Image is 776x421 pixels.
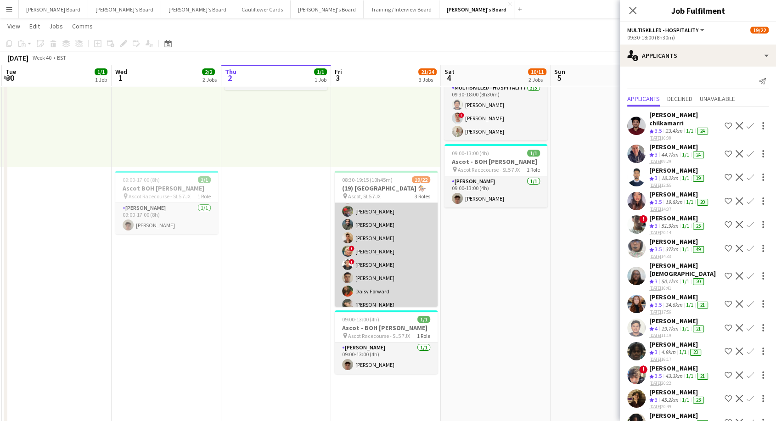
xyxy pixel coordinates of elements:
h3: Job Fulfilment [620,5,776,17]
button: [PERSON_NAME] Board [19,0,88,18]
span: 1 Role [527,166,540,173]
div: 20 [697,199,708,206]
div: 14:37 [649,206,710,212]
span: 3.5 [655,127,662,134]
button: [PERSON_NAME]'s Board [88,0,161,18]
tcxspan: Call 25-09-2025 via 3CX [649,206,661,212]
span: Unavailable [700,95,735,102]
app-job-card: 08:30-19:15 (10h45m)19/22(19) [GEOGRAPHIC_DATA] 🏇🏼 Ascot, SL5 7JX3 Roles08:30-19:15 (10h45m)![PER... [335,171,438,307]
span: 4 [655,325,658,332]
div: 16:17 [649,356,703,362]
app-card-role: [PERSON_NAME]1/109:00-13:00 (4h)[PERSON_NAME] [444,176,547,208]
span: 2/2 [202,68,215,75]
span: 1 [114,73,127,83]
app-skills-label: 1/1 [682,396,689,403]
div: 20 [690,349,701,356]
app-job-card: 09:00-17:00 (8h)1/1Ascot BOH [PERSON_NAME] Ascot Racecourse - SL5 7JX1 Role[PERSON_NAME]1/109:00-... [115,171,218,234]
div: [PERSON_NAME] [649,411,710,420]
div: 20:49 [649,404,706,410]
tcxspan: Call 01-10-2025 via 3CX [649,380,661,386]
div: 21 [693,326,704,332]
span: 3 Roles [415,193,430,200]
div: 09:00-13:00 (4h)1/1Ascot - BOH [PERSON_NAME] Ascot Racecourse - SL5 7JX1 Role[PERSON_NAME]1/109:0... [335,310,438,374]
div: 12:55 [649,182,706,188]
h3: Ascot - BOH [PERSON_NAME] [444,157,547,166]
a: Jobs [45,20,67,32]
span: 3 [655,348,658,355]
span: Tue [6,67,16,76]
span: Thu [225,67,236,76]
app-skills-label: 1/1 [686,372,693,379]
span: Declined [667,95,692,102]
div: [PERSON_NAME] [649,364,710,372]
h3: (19) [GEOGRAPHIC_DATA] 🏇🏼 [335,184,438,192]
app-skills-label: 1/1 [686,127,693,134]
span: 3.5 [655,198,662,205]
div: Applicants [620,45,776,67]
h3: Ascot BOH [PERSON_NAME] [115,184,218,192]
button: Cauliflower Cards [234,0,291,18]
span: 3 [655,396,658,403]
div: 21 [697,302,708,309]
span: 3 [655,278,658,285]
div: 44.7km [659,151,680,159]
span: Ascot Racecourse - SL5 7JX [129,193,191,200]
app-skills-label: 1/1 [682,174,689,181]
div: 2 Jobs [529,76,546,83]
div: [PERSON_NAME] [649,293,710,301]
div: 1 Job [315,76,326,83]
span: ! [459,112,464,118]
div: 49 [693,246,704,253]
a: View [4,20,24,32]
div: [PERSON_NAME] [649,190,710,198]
tcxspan: Call 01-10-2025 via 3CX [649,404,661,410]
div: 23 [693,397,704,404]
div: [PERSON_NAME] [649,143,706,151]
span: 1 Role [417,332,430,339]
button: [PERSON_NAME]'s Board [291,0,364,18]
button: [PERSON_NAME]'s Board [161,0,234,18]
span: Applicants [627,95,660,102]
div: 16:38 [649,135,721,141]
span: 1/1 [95,68,107,75]
span: 3.5 [655,246,662,253]
span: Wed [115,67,127,76]
span: 2 [224,73,236,83]
span: Sat [444,67,455,76]
div: BST [57,54,66,61]
app-skills-label: 1/1 [679,348,686,355]
app-card-role: Multiskilled - Hospitality3/309:30-18:00 (8h30m)[PERSON_NAME]![PERSON_NAME][PERSON_NAME] [444,83,547,140]
app-skills-label: 1/1 [686,301,693,308]
span: Fri [335,67,342,76]
tcxspan: Call 25-09-2025 via 3CX [649,182,661,188]
app-skills-label: 1/1 [682,278,689,285]
div: 11:19 [649,332,706,338]
div: 2 Jobs [202,76,217,83]
div: 19.8km [664,198,684,206]
tcxspan: Call 29-09-2025 via 3CX [649,356,661,362]
span: 21/24 [418,68,437,75]
div: 18.2km [659,174,680,182]
a: Edit [26,20,44,32]
tcxspan: Call 23-09-2025 via 3CX [649,135,661,141]
span: Week 40 [30,54,53,61]
app-card-role: [PERSON_NAME]1/109:00-13:00 (4h)[PERSON_NAME] [335,342,438,374]
a: Comms [68,20,96,32]
div: 20 [693,278,704,285]
tcxspan: Call 28-09-2025 via 3CX [649,309,661,315]
div: [PERSON_NAME] [649,214,706,222]
div: 09:29 [649,158,706,164]
tcxspan: Call 24-09-2025 via 3CX [649,158,661,164]
div: 09:00-13:00 (4h)1/1Ascot - BOH [PERSON_NAME] Ascot Racecourse - SL5 7JX1 Role[PERSON_NAME]1/109:0... [444,144,547,208]
span: Ascot Racecourse - SL5 7JX [458,166,520,173]
span: 19/22 [750,27,769,34]
div: 25 [693,223,704,230]
span: 3 [333,73,342,83]
span: 3 [655,151,658,158]
div: 3 Jobs [419,76,436,83]
div: 20:22 [649,380,710,386]
div: [PERSON_NAME] [649,340,703,348]
app-skills-label: 1/1 [682,222,689,229]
